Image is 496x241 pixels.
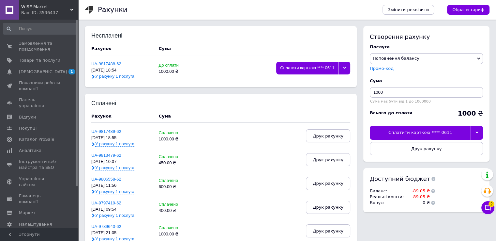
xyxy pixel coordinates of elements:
div: Сума має бути від 1 до 1000000 [370,99,483,104]
span: Поповнення балансу [373,56,419,61]
span: WISE Market [21,4,70,10]
td: Реальні кошти : [370,194,405,200]
div: Послуга [370,44,483,50]
span: Управління сайтом [19,176,60,188]
div: [DATE] 18:55 [91,136,152,140]
div: [DATE] 09:54 [91,207,152,212]
span: Обрати тариф [452,7,484,13]
div: Cума [370,78,483,84]
div: 400.00 ₴ [159,208,200,213]
span: Друк рахунку [411,146,442,151]
input: Пошук [3,23,77,35]
span: Товари та послуги [19,57,60,63]
a: Змінити реквізити [383,5,434,15]
span: Покупці [19,125,37,131]
span: Замовлення та повідомлення [19,40,60,52]
div: Cума [159,113,171,119]
button: Друк рахунку [370,142,483,155]
span: Каталог ProSale [19,137,54,142]
td: Бонус : [370,200,405,206]
span: 1 [68,69,75,74]
button: Друк рахунку [306,129,350,142]
span: 2 [488,199,494,205]
span: У рахунку 1 послуга [95,165,134,170]
div: [DATE] 18:54 [91,68,152,73]
div: Сплатити карткою **** 0611 [276,62,338,74]
a: UA-9817489-62 [91,129,121,134]
h1: Рахунки [98,6,127,14]
span: Відгуки [19,114,36,120]
span: Змінити реквізити [388,7,429,13]
span: Панель управління [19,97,60,109]
button: Друк рахунку [306,224,350,237]
span: Доступний бюджет [370,175,430,183]
div: Несплачені [91,33,134,39]
div: Всього до сплати [370,110,413,116]
a: UA-9789640-62 [91,224,121,229]
span: Друк рахунку [313,229,343,233]
div: Сплатити карткою **** 0611 [370,126,471,139]
td: -89.05 ₴ [405,188,430,194]
div: [DATE] 21:05 [91,231,152,235]
span: Друк рахунку [313,157,343,162]
span: У рахунку 1 послуга [95,189,134,194]
button: Друк рахунку [306,153,350,166]
span: У рахунку 1 послуга [95,141,134,147]
div: До сплати [159,63,200,68]
button: Друк рахунку [306,177,350,190]
label: Промо-код [370,66,394,71]
div: 1000.00 ₴ [159,69,200,74]
button: Чат з покупцем2 [481,201,494,214]
div: 1000.00 ₴ [159,232,200,237]
div: [DATE] 11:56 [91,183,152,188]
button: Друк рахунку [306,201,350,214]
span: Друк рахунку [313,181,343,186]
div: Рахунок [91,46,152,52]
div: 450.00 ₴ [159,161,200,166]
a: UA-9813479-62 [91,153,121,158]
div: Ваш ID: 3536437 [21,10,78,16]
span: Маркет [19,210,36,216]
div: Сплачено [159,154,200,159]
div: Сплачено [159,226,200,231]
div: Сплачено [159,178,200,183]
div: Створення рахунку [370,33,483,41]
span: Аналітика [19,148,41,153]
div: Сплачені [91,100,134,107]
span: Інструменти веб-майстра та SEO [19,159,60,170]
td: -89.05 ₴ [405,194,430,200]
span: Показники роботи компанії [19,80,60,92]
td: Баланс : [370,188,405,194]
div: 600.00 ₴ [159,185,200,189]
span: У рахунку 1 послуга [95,74,134,79]
span: [DEMOGRAPHIC_DATA] [19,69,67,75]
div: Сплачено [159,131,200,136]
div: 1000.00 ₴ [159,137,200,142]
div: Cума [159,46,171,52]
a: UA-9806558-62 [91,177,121,182]
span: Гаманець компанії [19,193,60,205]
span: Друк рахунку [313,205,343,210]
span: Налаштування [19,221,52,227]
div: [DATE] 10:07 [91,159,152,164]
b: 1000 [458,109,476,117]
div: Сплачено [159,202,200,207]
td: 0 ₴ [405,200,430,206]
input: Введіть суму [370,87,483,98]
a: Обрати тариф [447,5,489,15]
div: ₴ [458,110,483,117]
a: UA-9817488-62 [91,61,121,66]
span: У рахунку 1 послуга [95,213,134,218]
a: UA-9797419-62 [91,201,121,205]
span: Друк рахунку [313,134,343,138]
div: Рахунок [91,113,152,119]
